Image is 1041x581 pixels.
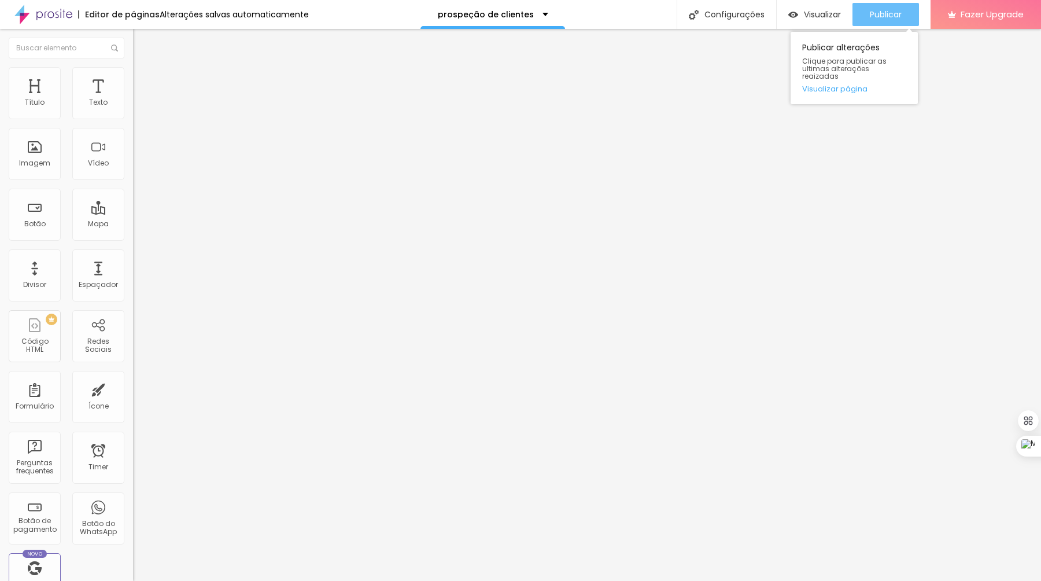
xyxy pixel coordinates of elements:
[24,220,46,228] div: Botão
[12,337,57,354] div: Código HTML
[791,32,918,104] div: Publicar alterações
[961,9,1024,19] span: Fazer Upgrade
[160,10,309,19] div: Alterações salvas automaticamente
[25,98,45,106] div: Título
[870,10,902,19] span: Publicar
[75,520,121,536] div: Botão do WhatsApp
[89,98,108,106] div: Texto
[16,402,54,410] div: Formulário
[78,10,160,19] div: Editor de páginas
[88,220,109,228] div: Mapa
[852,3,919,26] button: Publicar
[133,29,1041,581] iframe: Editor
[111,45,118,52] img: Icone
[802,85,906,93] a: Visualizar página
[88,159,109,167] div: Vídeo
[75,337,121,354] div: Redes Sociais
[23,550,47,558] div: Novo
[12,517,57,534] div: Botão de pagamento
[9,38,124,58] input: Buscar elemento
[804,10,841,19] span: Visualizar
[12,459,57,476] div: Perguntas frequentes
[788,10,798,20] img: view-1.svg
[79,281,118,289] div: Espaçador
[777,3,852,26] button: Visualizar
[23,281,46,289] div: Divisor
[88,402,109,410] div: Ícone
[438,10,534,19] p: prospeção de clientes
[689,10,699,20] img: Icone
[802,57,906,80] span: Clique para publicar as ultimas alterações reaizadas
[88,463,108,471] div: Timer
[19,159,50,167] div: Imagem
